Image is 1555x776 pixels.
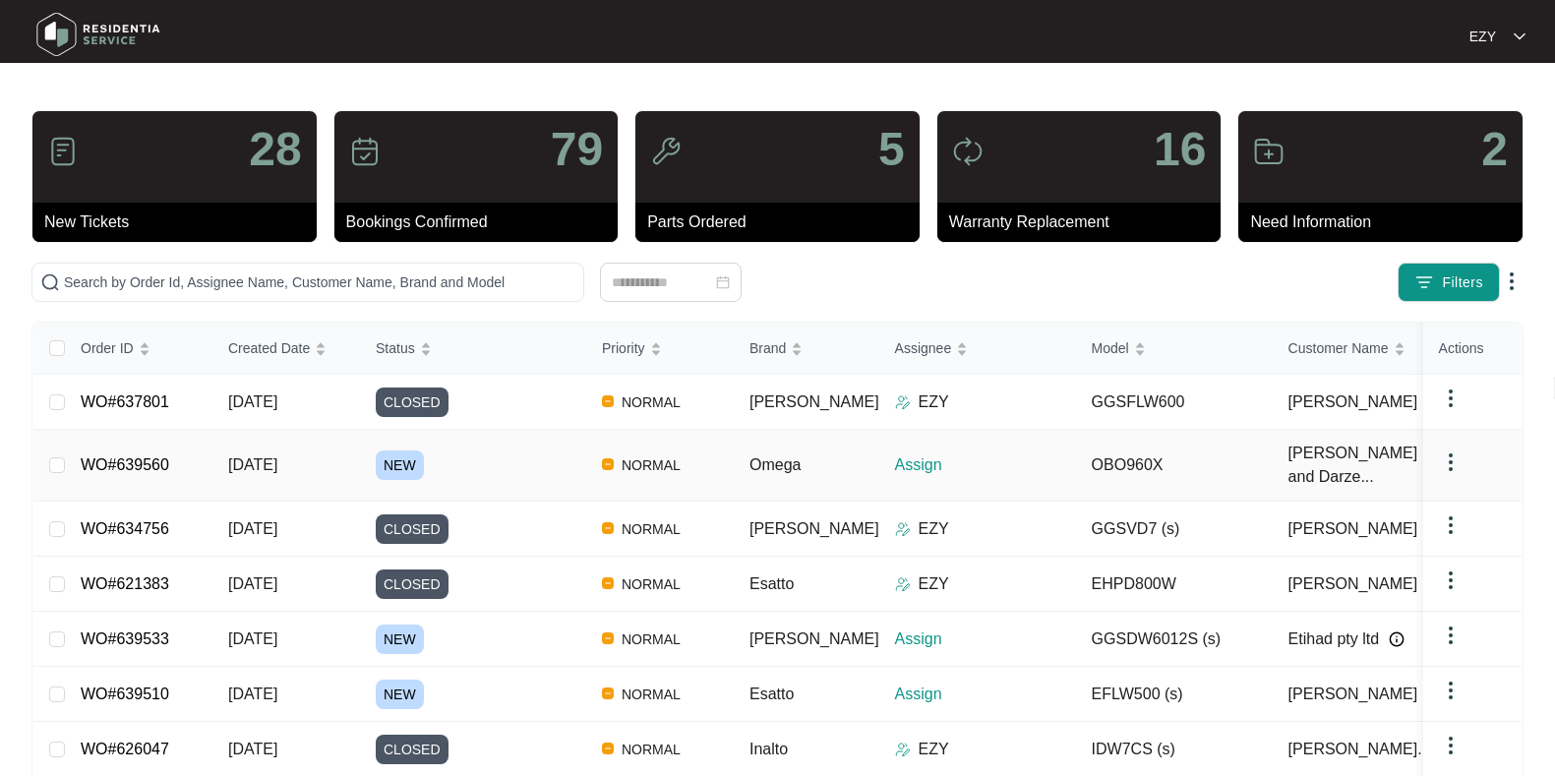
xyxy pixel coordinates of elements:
p: EZY [1469,27,1496,46]
img: icon [47,136,79,167]
a: WO#634756 [81,520,169,537]
span: [PERSON_NAME] [1288,517,1418,541]
p: Parts Ordered [647,210,920,234]
span: NORMAL [614,683,688,706]
p: New Tickets [44,210,317,234]
th: Created Date [212,323,360,375]
img: icon [952,136,984,167]
img: Vercel Logo [602,458,614,470]
a: WO#639560 [81,456,169,473]
span: NORMAL [614,572,688,596]
td: GGSDW6012S (s) [1076,612,1273,667]
span: NORMAL [614,738,688,761]
img: Vercel Logo [602,743,614,754]
span: NEW [376,450,424,480]
span: [PERSON_NAME]... [1288,738,1431,761]
input: Search by Order Id, Assignee Name, Customer Name, Brand and Model [64,271,575,293]
p: EZY [919,517,949,541]
img: icon [1253,136,1285,167]
p: EZY [919,572,949,596]
button: filter iconFilters [1398,263,1500,302]
img: dropdown arrow [1439,734,1463,757]
p: 2 [1481,126,1508,173]
p: Assign [895,683,1076,706]
img: Assigner Icon [895,742,911,757]
span: CLOSED [376,735,449,764]
span: [PERSON_NAME] [1288,572,1418,596]
span: [PERSON_NAME] [749,393,879,410]
th: Customer Name [1273,323,1469,375]
p: 16 [1154,126,1206,173]
th: Actions [1423,323,1522,375]
span: NORMAL [614,453,688,477]
span: Priority [602,337,645,359]
img: Info icon [1389,631,1405,647]
img: search-icon [40,272,60,292]
th: Assignee [879,323,1076,375]
span: Assignee [895,337,952,359]
a: WO#639533 [81,630,169,647]
span: [DATE] [228,686,277,702]
a: WO#639510 [81,686,169,702]
span: Brand [749,337,786,359]
p: 28 [249,126,301,173]
img: Assigner Icon [895,521,911,537]
th: Order ID [65,323,212,375]
span: Inalto [749,741,788,757]
span: NEW [376,625,424,654]
td: GGSVD7 (s) [1076,502,1273,557]
th: Brand [734,323,879,375]
img: Vercel Logo [602,632,614,644]
th: Priority [586,323,734,375]
img: dropdown arrow [1439,624,1463,647]
p: 5 [878,126,905,173]
img: Assigner Icon [895,576,911,592]
span: [PERSON_NAME] [749,630,879,647]
td: EFLW500 (s) [1076,667,1273,722]
a: WO#621383 [81,575,169,592]
span: [DATE] [228,630,277,647]
span: NORMAL [614,627,688,651]
td: OBO960X [1076,430,1273,502]
p: EZY [919,390,949,414]
img: Vercel Logo [602,395,614,407]
p: Bookings Confirmed [346,210,619,234]
span: [DATE] [228,520,277,537]
span: Esatto [749,686,794,702]
span: NORMAL [614,390,688,414]
img: dropdown arrow [1514,31,1525,41]
img: dropdown arrow [1500,269,1524,293]
a: WO#637801 [81,393,169,410]
span: CLOSED [376,388,449,417]
p: Assign [895,627,1076,651]
span: [PERSON_NAME] and Darze... [1288,442,1444,489]
span: Created Date [228,337,310,359]
th: Status [360,323,586,375]
img: dropdown arrow [1439,513,1463,537]
span: [PERSON_NAME] [749,520,879,537]
td: EHPD800W [1076,557,1273,612]
span: [DATE] [228,741,277,757]
span: CLOSED [376,514,449,544]
span: Etihad pty ltd [1288,627,1380,651]
img: Vercel Logo [602,522,614,534]
img: dropdown arrow [1439,387,1463,410]
span: [PERSON_NAME] [1288,683,1418,706]
img: Assigner Icon [895,394,911,410]
img: residentia service logo [30,5,167,64]
span: Esatto [749,575,794,592]
p: 79 [551,126,603,173]
span: Customer Name [1288,337,1389,359]
span: Omega [749,456,801,473]
span: NORMAL [614,517,688,541]
img: dropdown arrow [1439,450,1463,474]
span: CLOSED [376,569,449,599]
img: dropdown arrow [1439,679,1463,702]
span: [DATE] [228,393,277,410]
img: icon [650,136,682,167]
img: dropdown arrow [1439,568,1463,592]
img: Vercel Logo [602,577,614,589]
span: Order ID [81,337,134,359]
span: NEW [376,680,424,709]
span: Model [1092,337,1129,359]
